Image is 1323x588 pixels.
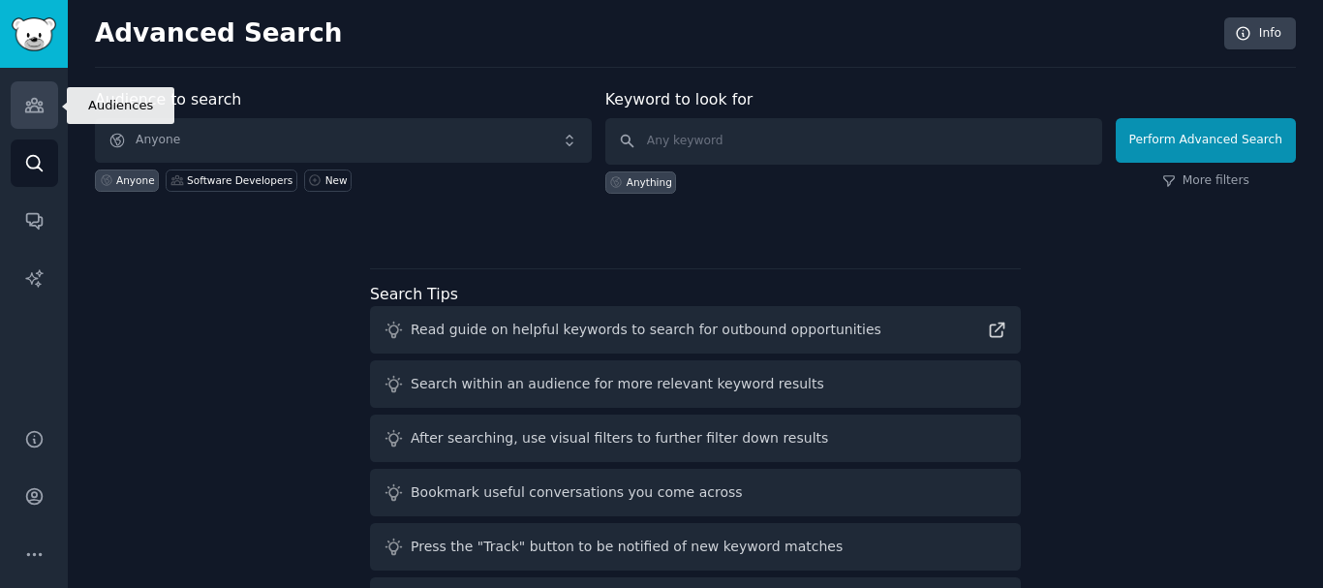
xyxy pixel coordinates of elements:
label: Keyword to look for [605,90,754,108]
div: Bookmark useful conversations you come across [411,482,743,503]
div: Software Developers [187,173,292,187]
a: Info [1224,17,1296,50]
img: GummySearch logo [12,17,56,51]
label: Search Tips [370,285,458,303]
div: Read guide on helpful keywords to search for outbound opportunities [411,320,881,340]
label: Audience to search [95,90,241,108]
div: After searching, use visual filters to further filter down results [411,428,828,449]
div: New [325,173,348,187]
button: Perform Advanced Search [1116,118,1296,163]
a: More filters [1162,172,1249,190]
div: Press the "Track" button to be notified of new keyword matches [411,537,843,557]
div: Search within an audience for more relevant keyword results [411,374,824,394]
input: Any keyword [605,118,1102,165]
button: Anyone [95,118,592,163]
a: New [304,170,352,192]
div: Anyone [116,173,155,187]
h2: Advanced Search [95,18,1214,49]
div: Anything [627,175,672,189]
